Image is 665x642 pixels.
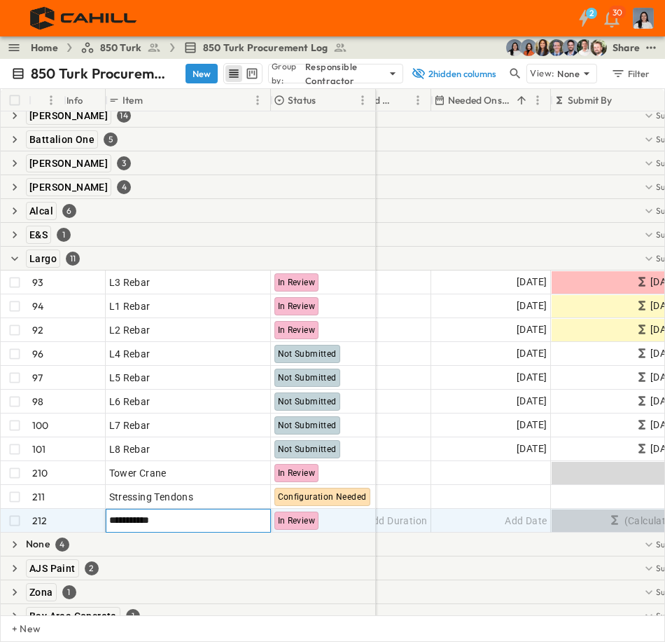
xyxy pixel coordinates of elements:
[278,325,316,335] span: In Review
[448,93,511,107] p: Needed Onsite
[278,516,316,526] span: In Review
[570,6,598,31] button: 2
[109,395,150,409] span: L6 Rebar
[278,278,316,287] span: In Review
[185,64,218,83] button: New
[249,92,266,109] button: Menu
[610,66,650,81] div: Filter
[568,93,612,107] p: Submit By
[29,229,48,240] span: E&S
[278,397,337,407] span: Not Submitted
[31,64,169,83] p: 850 Turk Procurement Log
[32,371,43,385] p: 97
[29,253,57,264] span: Largo
[633,8,654,29] img: Profile Picture
[117,109,131,123] div: 14
[146,93,161,108] button: Sort
[109,371,150,385] span: L5 Rebar
[520,39,537,56] img: Stephanie McNeill (smcneill@cahill-sf.com)
[31,41,58,55] a: Home
[32,395,43,409] p: 98
[109,299,150,313] span: L1 Rebar
[318,93,334,108] button: Sort
[354,92,371,109] button: Menu
[122,93,143,107] p: Item
[305,60,386,88] p: Responsible Contractor
[590,39,607,56] img: Daniel Esposito (desposito@cahill-sf.com)
[589,8,594,19] h6: 2
[117,156,131,170] div: 3
[517,298,547,314] span: [DATE]
[32,466,48,480] p: 210
[32,299,43,313] p: 94
[394,93,409,108] button: Sort
[32,442,46,456] p: 101
[109,490,194,504] span: Stressing Tendons
[29,563,76,574] span: AJS Paint
[517,441,547,457] span: [DATE]
[505,514,547,528] span: Add Date
[29,182,108,193] span: [PERSON_NAME]
[100,41,141,55] span: 850 Turk
[517,393,547,409] span: [DATE]
[85,561,99,575] div: 2
[31,41,356,55] nav: breadcrumbs
[32,323,43,337] p: 92
[32,514,48,528] p: 212
[506,39,523,56] img: Cindy De Leon (cdeleon@cahill-sf.com)
[109,418,150,432] span: L7 Rebar
[517,346,547,362] span: [DATE]
[66,81,83,120] div: Info
[104,132,118,146] div: 5
[64,89,106,111] div: Info
[278,301,316,311] span: In Review
[278,421,337,430] span: Not Submitted
[615,93,631,108] button: Sort
[34,93,50,108] button: Sort
[272,60,302,88] p: Group by:
[203,41,328,55] span: 850 Turk Procurement Log
[517,322,547,338] span: [DATE]
[109,323,150,337] span: L2 Rebar
[29,610,117,622] span: Bay Area Concrete
[26,537,50,551] p: None
[43,92,59,109] button: Menu
[278,444,337,454] span: Not Submitted
[514,93,529,108] button: Sort
[278,492,367,502] span: Configuration Needed
[576,39,593,56] img: Kyle Baltes (kbaltes@cahill-sf.com)
[117,180,131,194] div: 4
[183,41,347,55] a: 850 Turk Procurement Log
[29,587,53,598] span: Zona
[55,538,69,552] div: 4
[109,466,167,480] span: Tower Crane
[62,204,76,218] div: 6
[29,110,108,121] span: [PERSON_NAME]
[32,490,45,504] p: 211
[643,39,659,56] button: test
[288,93,316,107] p: Status
[29,158,108,169] span: [PERSON_NAME]
[80,41,161,55] a: 850 Turk
[409,92,426,109] button: Menu
[278,468,316,478] span: In Review
[605,64,654,83] button: Filter
[403,64,504,83] button: 2hidden columns
[29,134,94,145] span: Battalion One
[517,369,547,385] span: [DATE]
[109,275,150,289] span: L3 Rebar
[557,67,580,81] p: None
[517,417,547,433] span: [DATE]
[29,205,53,217] span: Alcal
[32,418,49,432] p: 100
[223,63,262,84] div: table view
[612,7,622,18] p: 30
[225,65,242,82] button: row view
[126,609,140,623] div: 1
[243,65,260,82] button: kanban view
[109,347,150,361] span: L4 Rebar
[29,89,64,111] div: #
[278,373,337,383] span: Not Submitted
[530,66,554,81] p: View:
[12,622,20,636] p: + New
